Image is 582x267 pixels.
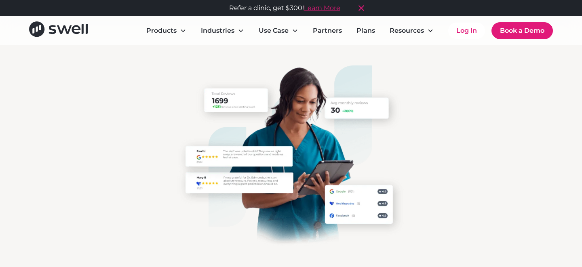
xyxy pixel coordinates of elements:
a: Plans [350,23,382,39]
div: Products [146,26,177,36]
a: Book a Demo [491,22,553,39]
div: Industries [201,26,234,36]
div: Resources [390,26,424,36]
a: Partners [306,23,348,39]
div: Use Case [259,26,289,36]
div: Refer a clinic, get $300! [229,3,340,13]
a: Log In [448,23,485,39]
a: Learn More [304,4,340,12]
